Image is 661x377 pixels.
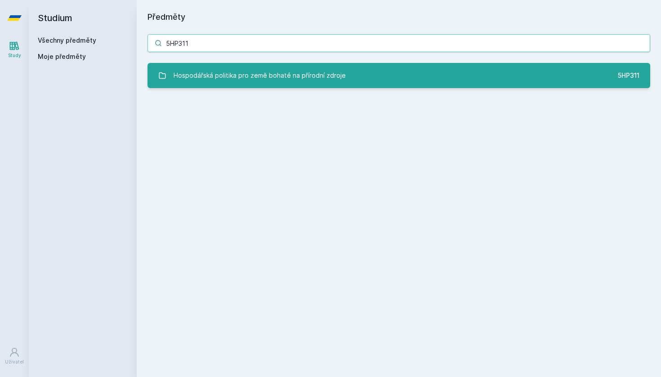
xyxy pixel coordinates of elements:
[147,34,650,52] input: Název nebo ident předmětu…
[8,52,21,59] div: Study
[174,67,346,84] div: Hospodářská politika pro země bohaté na přírodní zdroje
[147,11,650,23] h1: Předměty
[147,63,650,88] a: Hospodářská politika pro země bohaté na přírodní zdroje 5HP311
[5,359,24,365] div: Uživatel
[2,342,27,370] a: Uživatel
[618,71,639,80] div: 5HP311
[2,36,27,63] a: Study
[38,36,96,44] a: Všechny předměty
[38,52,86,61] span: Moje předměty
